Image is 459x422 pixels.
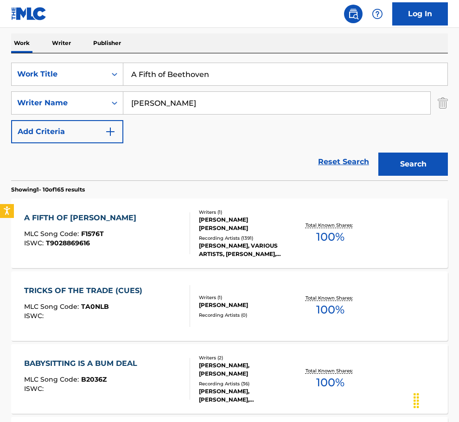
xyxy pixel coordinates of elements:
[199,380,294,387] div: Recording Artists ( 36 )
[306,294,355,301] p: Total Known Shares:
[81,302,109,311] span: TA0NLB
[24,302,81,311] span: MLC Song Code :
[199,301,294,309] div: [PERSON_NAME]
[11,185,85,194] p: Showing 1 - 10 of 165 results
[24,285,147,296] div: TRICKS OF THE TRADE (CUES)
[199,387,294,404] div: [PERSON_NAME], [PERSON_NAME], [PERSON_NAME]|[PERSON_NAME], [PERSON_NAME], [PERSON_NAME], [PERSON_...
[368,5,387,23] div: Help
[81,375,107,384] span: B2036Z
[11,344,448,414] a: BABYSITTING IS A BUM DEALMLC Song Code:B2036ZISWC:Writers (2)[PERSON_NAME], [PERSON_NAME]Recordin...
[199,294,294,301] div: Writers ( 1 )
[105,126,116,137] img: 9d2ae6d4665cec9f34b9.svg
[24,358,142,369] div: BABYSITTING IS A BUM DEAL
[24,212,141,224] div: A FIFTH OF [PERSON_NAME]
[81,230,104,238] span: F1576T
[11,7,47,20] img: MLC Logo
[306,367,355,374] p: Total Known Shares:
[199,235,294,242] div: Recording Artists ( 1391 )
[199,312,294,319] div: Recording Artists ( 0 )
[316,229,344,245] span: 100 %
[438,91,448,115] img: Delete Criterion
[316,374,344,391] span: 100 %
[378,153,448,176] button: Search
[11,33,32,53] p: Work
[199,354,294,361] div: Writers ( 2 )
[199,242,294,258] div: [PERSON_NAME], VARIOUS ARTISTS, [PERSON_NAME], [PERSON_NAME], VARIOUS ARTISTS
[24,239,46,247] span: ISWC :
[409,387,424,415] div: Drag
[316,301,344,318] span: 100 %
[11,198,448,268] a: A FIFTH OF [PERSON_NAME]MLC Song Code:F1576TISWC:T9028869616Writers (1)[PERSON_NAME] [PERSON_NAME...
[17,69,101,80] div: Work Title
[24,230,81,238] span: MLC Song Code :
[392,2,448,26] a: Log In
[17,97,101,109] div: Writer Name
[306,222,355,229] p: Total Known Shares:
[11,271,448,341] a: TRICKS OF THE TRADE (CUES)MLC Song Code:TA0NLBISWC:Writers (1)[PERSON_NAME]Recording Artists (0)T...
[90,33,124,53] p: Publisher
[344,5,363,23] a: Public Search
[199,216,294,232] div: [PERSON_NAME] [PERSON_NAME]
[24,312,46,320] span: ISWC :
[313,152,374,172] a: Reset Search
[413,377,459,422] iframe: Chat Widget
[46,239,90,247] span: T9028869616
[199,361,294,378] div: [PERSON_NAME], [PERSON_NAME]
[49,33,74,53] p: Writer
[24,384,46,393] span: ISWC :
[199,209,294,216] div: Writers ( 1 )
[348,8,359,19] img: search
[24,375,81,384] span: MLC Song Code :
[11,63,448,180] form: Search Form
[372,8,383,19] img: help
[11,120,123,143] button: Add Criteria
